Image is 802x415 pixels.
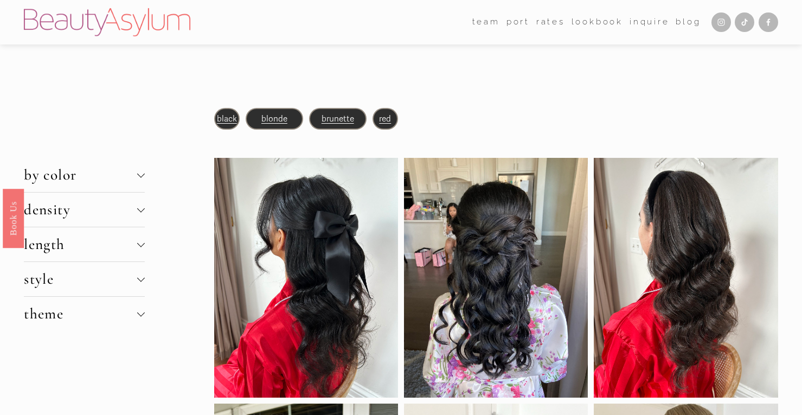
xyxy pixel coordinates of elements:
[472,14,500,30] a: folder dropdown
[24,201,137,219] span: density
[759,12,778,32] a: Facebook
[24,158,145,192] button: by color
[24,193,145,227] button: density
[217,114,237,124] a: black
[506,14,530,30] a: port
[572,14,623,30] a: Lookbook
[24,262,145,296] button: style
[24,270,137,288] span: style
[24,227,145,261] button: length
[24,297,145,331] button: theme
[472,15,500,29] span: team
[24,235,137,253] span: length
[735,12,754,32] a: TikTok
[676,14,701,30] a: Blog
[261,114,287,124] a: blonde
[536,14,565,30] a: Rates
[24,166,137,184] span: by color
[379,114,391,124] a: red
[24,305,137,323] span: theme
[24,8,190,36] img: Beauty Asylum | Bridal Hair &amp; Makeup Charlotte &amp; Atlanta
[3,188,24,247] a: Book Us
[711,12,731,32] a: Instagram
[630,14,670,30] a: Inquire
[322,114,354,124] a: brunette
